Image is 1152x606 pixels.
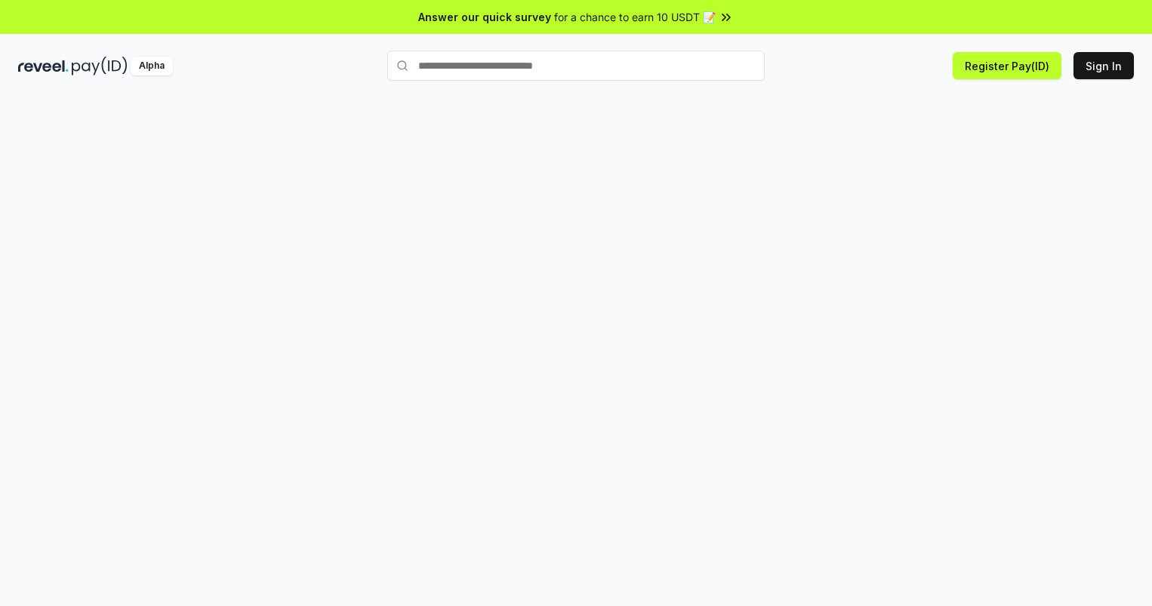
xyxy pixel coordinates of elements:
[554,9,716,25] span: for a chance to earn 10 USDT 📝
[953,52,1061,79] button: Register Pay(ID)
[72,57,128,75] img: pay_id
[131,57,173,75] div: Alpha
[18,57,69,75] img: reveel_dark
[1073,52,1134,79] button: Sign In
[418,9,551,25] span: Answer our quick survey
